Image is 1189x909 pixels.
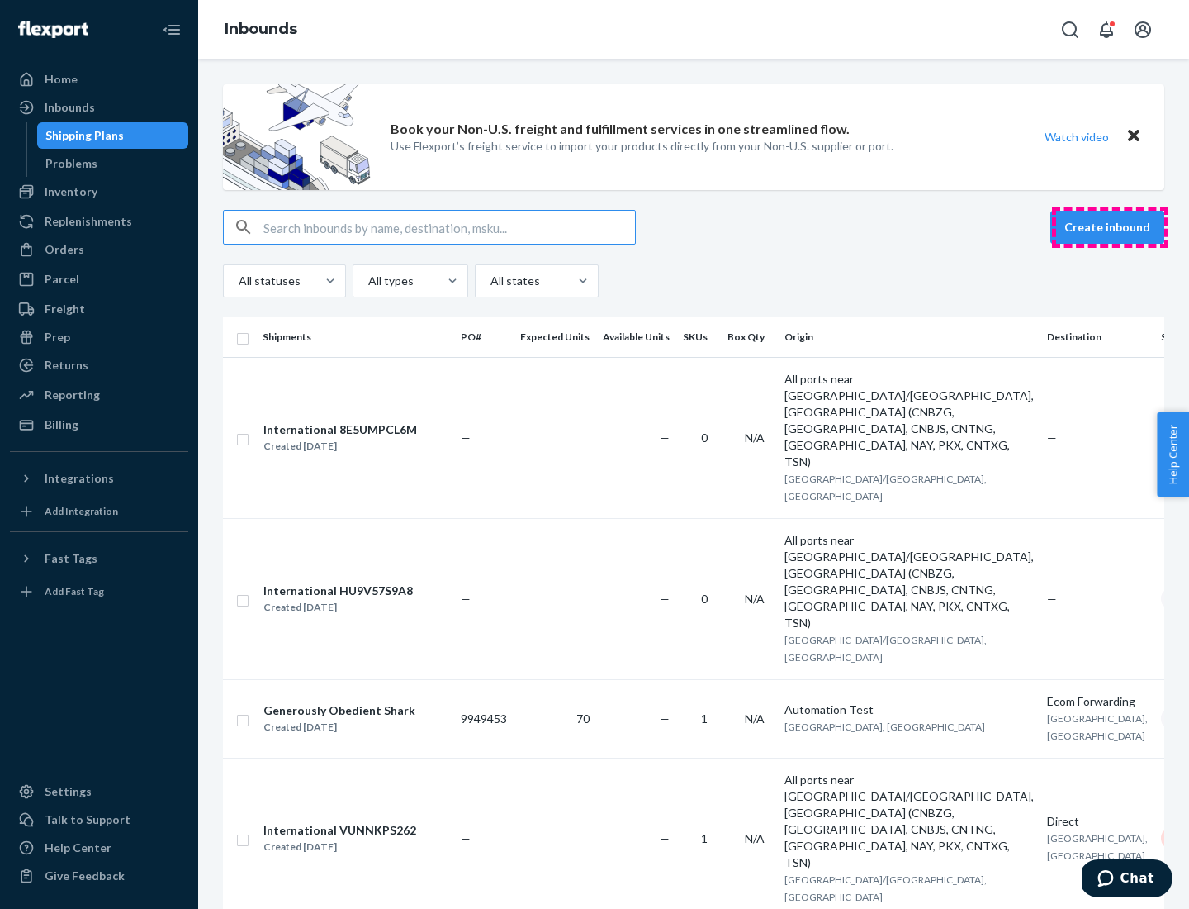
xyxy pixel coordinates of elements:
div: Ecom Forwarding [1047,693,1148,710]
button: Open account menu [1126,13,1159,46]
span: — [660,592,670,606]
div: Settings [45,783,92,800]
a: Billing [10,412,188,438]
button: Watch video [1034,125,1120,149]
ol: breadcrumbs [211,6,310,54]
div: Reporting [45,387,100,403]
span: — [461,592,471,606]
span: N/A [745,592,765,606]
a: Settings [10,778,188,805]
div: Direct [1047,813,1148,830]
span: [GEOGRAPHIC_DATA], [GEOGRAPHIC_DATA] [784,721,985,733]
a: Problems [37,150,189,177]
div: International HU9V57S9A8 [263,583,413,599]
div: Billing [45,416,78,433]
td: 9949453 [454,679,514,758]
th: Origin [778,317,1040,357]
div: All ports near [GEOGRAPHIC_DATA]/[GEOGRAPHIC_DATA], [GEOGRAPHIC_DATA] (CNBZG, [GEOGRAPHIC_DATA], ... [784,532,1034,631]
a: Returns [10,352,188,378]
button: Open Search Box [1054,13,1087,46]
div: Automation Test [784,702,1034,718]
button: Talk to Support [10,807,188,833]
span: 0 [701,592,708,606]
input: All statuses [237,273,239,289]
div: Generously Obedient Shark [263,702,415,719]
th: PO# [454,317,514,357]
button: Open notifications [1090,13,1123,46]
span: — [1047,431,1057,445]
button: Help Center [1157,412,1189,497]
span: N/A [745,711,765,726]
div: Orders [45,241,84,258]
div: Parcel [45,271,79,288]
button: Close [1123,125,1144,149]
th: Shipments [256,317,454,357]
a: Inbounds [10,94,188,121]
div: Prep [45,329,70,345]
span: N/A [745,431,765,445]
a: Home [10,66,188,93]
span: — [660,831,670,845]
span: [GEOGRAPHIC_DATA], [GEOGRAPHIC_DATA] [1047,712,1148,742]
th: Available Units [596,317,676,357]
a: Add Fast Tag [10,578,188,605]
div: Created [DATE] [263,599,413,616]
div: Add Integration [45,504,118,518]
div: Created [DATE] [263,839,416,855]
span: — [660,711,670,726]
button: Close Navigation [155,13,188,46]
input: Search inbounds by name, destination, msku... [263,211,635,244]
div: Created [DATE] [263,438,417,454]
div: All ports near [GEOGRAPHIC_DATA]/[GEOGRAPHIC_DATA], [GEOGRAPHIC_DATA] (CNBZG, [GEOGRAPHIC_DATA], ... [784,371,1034,470]
div: Give Feedback [45,868,125,884]
a: Prep [10,324,188,350]
button: Create inbound [1050,211,1164,244]
button: Give Feedback [10,863,188,889]
button: Fast Tags [10,545,188,572]
input: All states [489,273,490,289]
a: Inventory [10,178,188,205]
a: Inbounds [225,20,297,38]
div: Fast Tags [45,550,97,567]
p: Use Flexport’s freight service to import your products directly from your Non-U.S. supplier or port. [391,138,893,155]
div: Freight [45,301,85,317]
div: Created [DATE] [263,719,415,735]
div: Talk to Support [45,811,130,828]
div: International VUNNKPS262 [263,822,416,839]
div: Inventory [45,183,97,200]
a: Parcel [10,266,188,293]
span: — [1047,592,1057,606]
div: Problems [45,155,97,172]
button: Integrations [10,465,188,492]
span: — [461,831,471,845]
a: Freight [10,296,188,322]
a: Add Integration [10,498,188,525]
iframe: Opens a widget where you can chat to one of our agents [1082,859,1172,901]
div: Shipping Plans [45,127,124,144]
span: 0 [701,431,708,445]
div: Inbounds [45,99,95,116]
div: International 8E5UMPCL6M [263,421,417,438]
th: Expected Units [514,317,596,357]
img: Flexport logo [18,21,88,38]
div: All ports near [GEOGRAPHIC_DATA]/[GEOGRAPHIC_DATA], [GEOGRAPHIC_DATA] (CNBZG, [GEOGRAPHIC_DATA], ... [784,772,1034,871]
span: 1 [701,831,708,845]
span: — [461,431,471,445]
div: Home [45,71,78,88]
a: Reporting [10,382,188,408]
a: Orders [10,236,188,263]
span: — [660,431,670,445]
span: [GEOGRAPHIC_DATA], [GEOGRAPHIC_DATA] [1047,832,1148,862]
span: [GEOGRAPHIC_DATA]/[GEOGRAPHIC_DATA], [GEOGRAPHIC_DATA] [784,473,987,502]
th: SKUs [676,317,721,357]
p: Book your Non-U.S. freight and fulfillment services in one streamlined flow. [391,120,850,139]
a: Help Center [10,835,188,861]
div: Integrations [45,470,114,487]
span: N/A [745,831,765,845]
span: [GEOGRAPHIC_DATA]/[GEOGRAPHIC_DATA], [GEOGRAPHIC_DATA] [784,873,987,903]
div: Replenishments [45,213,132,230]
a: Shipping Plans [37,122,189,149]
div: Returns [45,357,88,374]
